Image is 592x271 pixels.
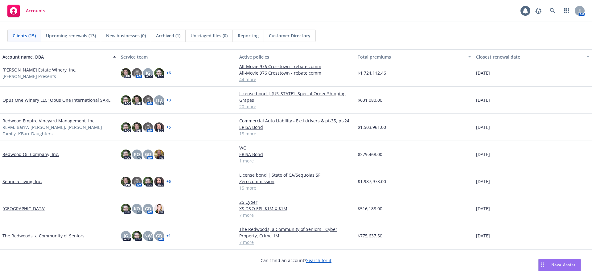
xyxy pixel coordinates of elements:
span: Archived (1) [156,32,180,39]
img: photo [154,150,164,159]
span: [DATE] [476,97,490,103]
a: 25 Cyber [239,199,353,205]
img: photo [132,68,142,78]
button: Closest renewal date [474,49,592,64]
a: Opus One Winery LLC; Opus One International SARL [2,97,110,103]
span: GD [145,205,151,212]
span: REVM, Barr7, [PERSON_NAME], [PERSON_NAME] Family, KBarr Daughters, [2,124,116,137]
span: Untriaged files (0) [191,32,228,39]
a: Accounts [5,2,48,19]
img: photo [121,122,131,132]
span: Can't find an account? [261,257,331,264]
div: Closest renewal date [476,54,583,60]
a: ERISA Bond [239,124,353,130]
a: All-Movie 976 Crosstown - rebate comm [239,70,353,76]
span: [DATE] [476,178,490,185]
span: KO [134,151,140,158]
img: photo [154,68,164,78]
span: [DATE] [476,70,490,76]
a: Report a Bug [532,5,545,17]
span: Clients (15) [13,32,36,39]
a: 20 more [239,103,353,110]
img: photo [121,204,131,214]
span: $1,987,973.00 [358,178,386,185]
img: photo [121,68,131,78]
span: NW [144,232,152,239]
a: [GEOGRAPHIC_DATA] [2,205,46,212]
div: Total premiums [358,54,464,60]
button: Active policies [237,49,355,64]
a: + 3 [166,98,171,102]
button: Total premiums [355,49,474,64]
div: Account name, DBA [2,54,109,60]
span: $379,468.00 [358,151,382,158]
span: Reporting [238,32,259,39]
span: $775,637.50 [358,232,382,239]
span: [DATE] [476,124,490,130]
a: ERISA Bond [239,151,353,158]
span: [DATE] [476,232,490,239]
button: Service team [118,49,237,64]
a: License bond | State of CA/Sequoias SF [239,172,353,178]
span: Customer Directory [269,32,310,39]
a: The Redwoods, a Community of Seniors - Cyber [239,226,353,232]
img: photo [132,95,142,105]
a: Switch app [561,5,573,17]
a: 1 more [239,158,353,164]
img: photo [154,177,164,187]
span: HB [156,97,162,103]
a: XS D&O EPL $1M X $1M [239,205,353,212]
img: photo [132,231,142,241]
a: Grapes [239,97,353,103]
span: New businesses (0) [106,32,146,39]
div: Active policies [239,54,353,60]
span: GD [145,151,151,158]
a: Search for it [306,257,331,263]
span: Upcoming renewals (13) [46,32,96,39]
img: photo [154,122,164,132]
img: photo [132,122,142,132]
img: photo [154,204,164,214]
img: photo [121,177,131,187]
span: JG [146,70,150,76]
img: photo [121,150,131,159]
a: [PERSON_NAME] Estate Winery, Inc. [2,67,76,73]
a: + 5 [166,125,171,129]
a: 15 more [239,130,353,137]
a: License bond | [US_STATE] -Special Order Shipping [239,90,353,97]
a: + 6 [166,71,171,75]
a: Redwood Oil Company, Inc. [2,151,59,158]
a: Zero commission [239,178,353,185]
span: [DATE] [476,151,490,158]
span: [DATE] [476,205,490,212]
span: [PERSON_NAME] Presents [2,73,56,80]
img: photo [121,95,131,105]
span: GD [156,232,162,239]
a: Sequoia Living, Inc. [2,178,42,185]
span: $631,080.00 [358,97,382,103]
a: 7 more [239,239,353,245]
a: + 5 [166,180,171,183]
a: 44 more [239,76,353,83]
img: photo [143,122,153,132]
a: 15 more [239,185,353,191]
a: Redwood Empire Vineyard Management, Inc. [2,117,96,124]
img: photo [132,177,142,187]
a: WC [239,145,353,151]
img: photo [143,95,153,105]
a: Property, Crime, IM [239,232,353,239]
div: Service team [121,54,234,60]
button: Nova Assist [538,259,581,271]
span: $1,724,112.46 [358,70,386,76]
span: KO [134,205,140,212]
div: Drag to move [539,259,546,271]
a: + 1 [166,234,171,238]
span: JG [124,232,128,239]
img: photo [143,177,153,187]
a: Search [546,5,559,17]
